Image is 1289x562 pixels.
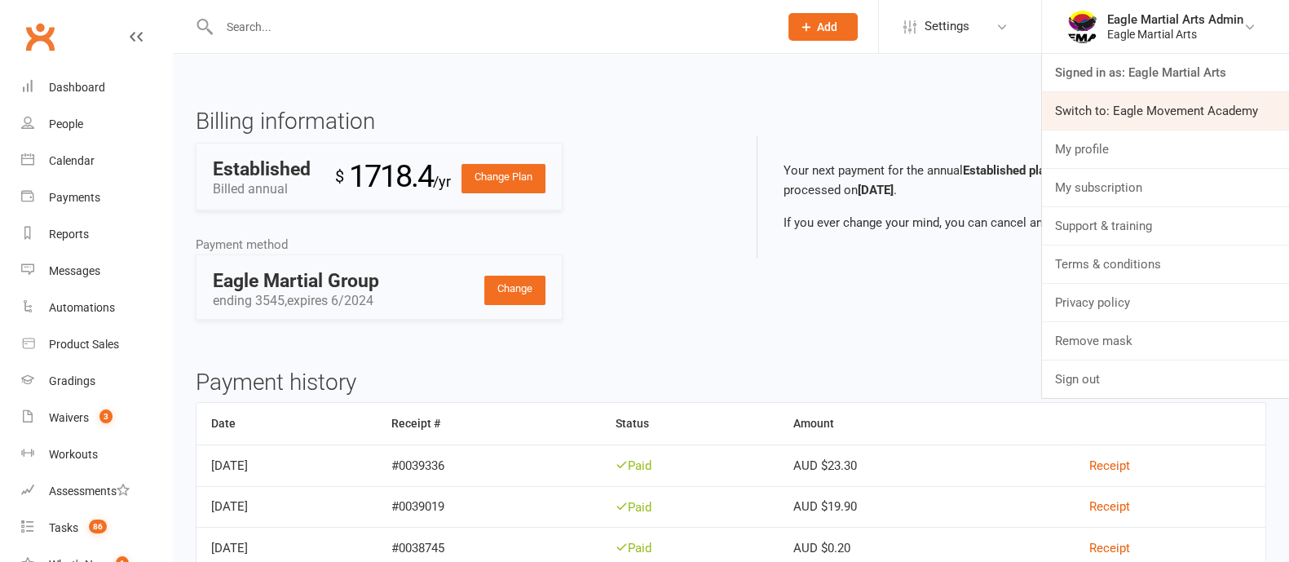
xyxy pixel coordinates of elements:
a: Remove mask [1042,322,1289,360]
a: Assessments [21,473,172,510]
span: 86 [89,520,107,533]
a: Receipt [1089,499,1130,514]
a: Receipt [1089,458,1130,473]
a: Automations [21,290,172,326]
b: Established plan [963,163,1052,178]
span: /yr [433,173,451,190]
b: [DATE] [858,183,894,197]
div: Waivers [49,411,89,424]
div: Calendar [49,154,95,167]
img: thumb_image1738041739.png [1066,11,1099,43]
div: Eagle Martial Group [213,272,521,290]
td: AUD $23.30 [779,445,1075,486]
span: expires 6/2024 [287,293,373,308]
span: ending 3545, [213,293,373,308]
div: People [49,117,83,131]
div: Gradings [49,374,95,387]
input: Search... [214,15,767,38]
div: Assessments [49,485,130,498]
div: Billed annual [213,160,335,200]
a: Signed in as: Eagle Martial Arts [1042,54,1289,91]
div: Automations [49,301,115,314]
h3: Billing information [196,109,719,135]
div: Reports [49,228,89,241]
a: Change Plan [461,164,545,193]
p: Your next payment for the annual of is due to be processed on . [784,161,1241,200]
a: Support & training [1042,207,1289,245]
div: Dashboard [49,81,105,94]
a: Switch to: Eagle Movement Academy [1042,92,1289,130]
a: Sign out [1042,361,1289,398]
a: My subscription [1042,169,1289,206]
div: Product Sales [49,338,119,351]
th: Status [601,403,779,445]
td: [DATE] [196,486,377,528]
span: Add [817,20,837,33]
a: Reports [21,216,172,253]
sup: $ [335,166,342,186]
a: Change [484,276,545,305]
a: Calendar [21,143,172,179]
a: Dashboard [21,69,172,106]
div: Eagle Martial Arts Admin [1107,12,1243,27]
a: Gradings [21,363,172,400]
a: Product Sales [21,326,172,363]
td: Paid [601,445,779,486]
span: Settings [925,8,969,45]
a: Privacy policy [1042,284,1289,321]
th: Date [196,403,377,445]
a: Payments [21,179,172,216]
td: #0039019 [377,486,601,528]
th: Amount [779,403,1075,445]
div: Established [213,160,311,179]
td: #0039336 [377,445,601,486]
button: Add [788,13,858,41]
td: Paid [601,486,779,528]
p: If you ever change your mind, you can cancel any time. [784,213,1241,232]
a: Tasks 86 [21,510,172,547]
a: Workouts [21,436,172,473]
a: My profile [1042,131,1289,168]
div: Workouts [49,448,98,461]
a: Clubworx [20,16,60,57]
td: AUD $19.90 [779,486,1075,528]
a: Waivers 3 [21,400,172,436]
a: Receipt [1089,541,1130,555]
td: [DATE] [196,445,377,486]
a: People [21,106,172,143]
h3: Payment history [196,370,1266,396]
div: Eagle Martial Arts [1107,27,1243,42]
div: Payments [49,191,100,204]
span: 3 [99,409,113,423]
div: Tasks [49,521,78,534]
th: Receipt # [377,403,601,445]
a: Messages [21,253,172,290]
div: Payment method [196,235,719,254]
div: 1718.4 [335,152,451,201]
div: Messages [49,264,100,277]
a: Terms & conditions [1042,246,1289,283]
